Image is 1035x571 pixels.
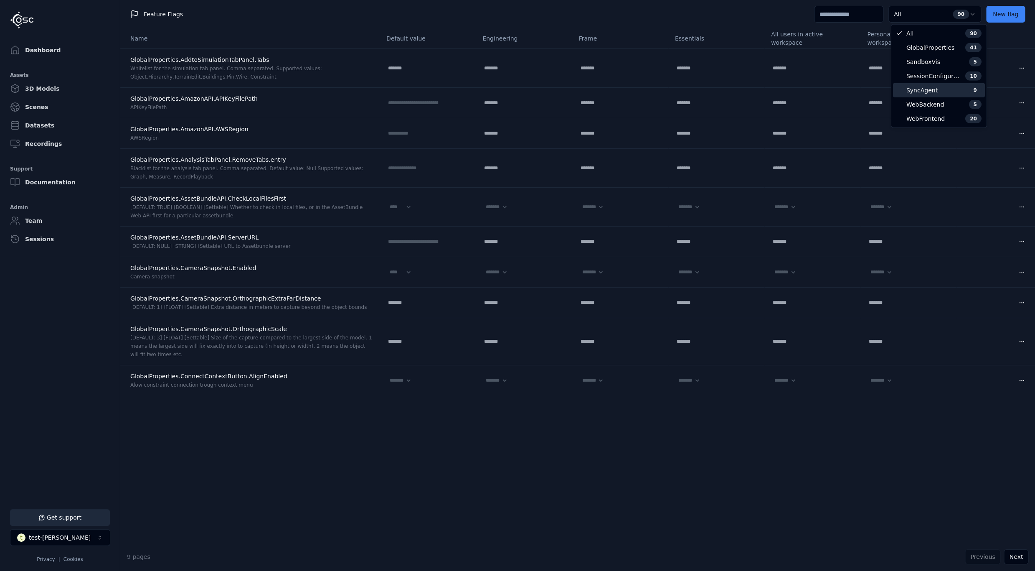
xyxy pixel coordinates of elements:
[906,115,945,123] span: WebFrontend
[906,86,938,94] span: SyncAgent
[965,29,982,38] div: 90
[965,71,982,81] div: 10
[965,43,982,52] div: 41
[906,43,954,52] span: GlobalProperties
[906,58,940,66] span: SandboxVis
[906,29,913,38] span: All
[969,57,981,66] div: 5
[969,100,981,109] div: 5
[965,114,982,123] div: 20
[906,100,944,109] span: WebBackend
[906,72,962,80] span: SessionConfiguration
[969,86,981,95] div: 9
